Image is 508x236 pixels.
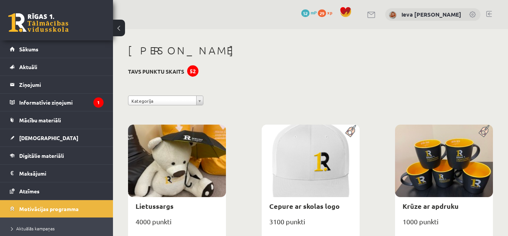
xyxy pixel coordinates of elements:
[401,11,461,18] a: Ieva [PERSON_NAME]
[128,215,226,234] div: 4000 punkti
[19,165,104,182] legend: Maksājumi
[262,215,360,234] div: 3100 punkti
[128,68,184,75] h3: Tavs punktu skaits
[19,152,64,159] span: Digitālie materiāli
[8,13,69,32] a: Rīgas 1. Tālmācības vidusskola
[11,225,55,231] span: Aktuālās kampaņas
[11,225,105,232] a: Aktuālās kampaņas
[128,44,493,57] h1: [PERSON_NAME]
[19,46,38,52] span: Sākums
[19,117,61,123] span: Mācību materiāli
[318,9,336,15] a: 29 xp
[187,65,198,77] div: 52
[269,202,340,210] a: Cepure ar skolas logo
[128,96,203,105] a: Kategorija
[10,40,104,58] a: Sākums
[10,200,104,217] a: Motivācijas programma
[10,58,104,76] a: Aktuāli
[10,182,104,200] a: Atzīmes
[10,129,104,147] a: [DEMOGRAPHIC_DATA]
[131,96,193,106] span: Kategorija
[10,111,104,129] a: Mācību materiāli
[395,215,493,234] div: 1000 punkti
[403,202,459,210] a: Krūze ar apdruku
[301,9,317,15] a: 52 mP
[318,9,326,17] span: 29
[19,134,78,141] span: [DEMOGRAPHIC_DATA]
[476,125,493,137] img: Populāra prece
[19,76,104,93] legend: Ziņojumi
[136,202,174,210] a: Lietussargs
[19,63,37,70] span: Aktuāli
[10,165,104,182] a: Maksājumi
[301,9,310,17] span: 52
[19,188,40,194] span: Atzīmes
[343,125,360,137] img: Populāra prece
[389,11,397,19] img: Ieva Marija Deksne
[19,94,104,111] legend: Informatīvie ziņojumi
[93,97,104,108] i: 1
[10,76,104,93] a: Ziņojumi
[311,9,317,15] span: mP
[19,205,79,212] span: Motivācijas programma
[10,147,104,164] a: Digitālie materiāli
[10,94,104,111] a: Informatīvie ziņojumi1
[327,9,332,15] span: xp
